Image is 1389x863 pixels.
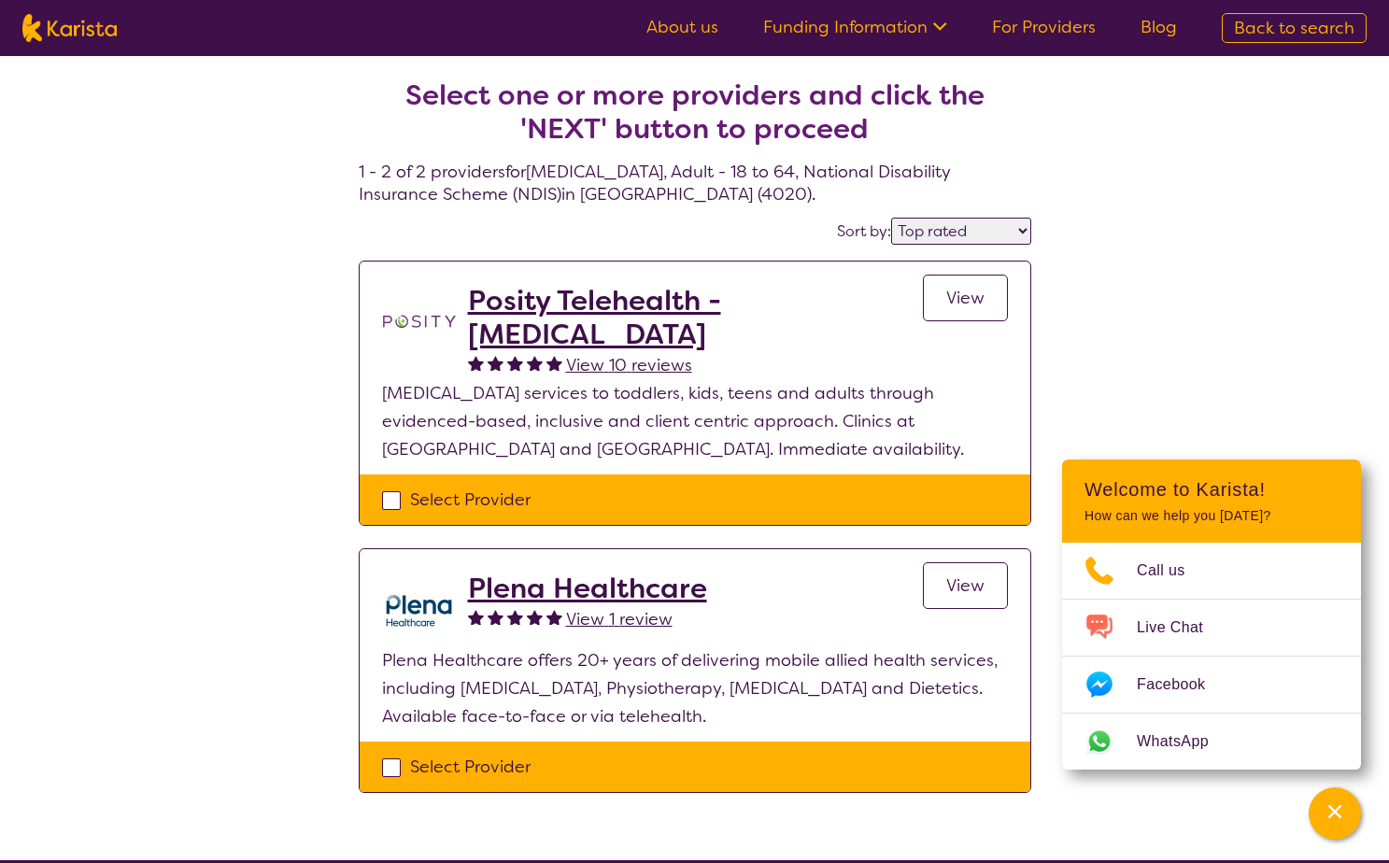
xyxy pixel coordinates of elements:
[1222,13,1367,43] a: Back to search
[1234,17,1354,39] span: Back to search
[923,275,1008,321] a: View
[946,574,985,597] span: View
[566,354,692,376] span: View 10 reviews
[837,221,891,241] label: Sort by:
[468,284,923,351] a: Posity Telehealth - [MEDICAL_DATA]
[566,605,673,633] a: View 1 review
[488,609,503,625] img: fullstar
[382,572,457,646] img: ehd3j50wdk7ycqmad0oe.png
[1062,460,1361,770] div: Channel Menu
[488,355,503,371] img: fullstar
[468,609,484,625] img: fullstar
[1084,508,1339,524] p: How can we help you [DATE]?
[468,572,707,605] a: Plena Healthcare
[382,646,1008,730] p: Plena Healthcare offers 20+ years of delivering mobile allied health services, including [MEDICAL...
[1309,787,1361,840] button: Channel Menu
[382,379,1008,463] p: [MEDICAL_DATA] services to toddlers, kids, teens and adults through evidenced-based, inclusive an...
[527,355,543,371] img: fullstar
[22,14,117,42] img: Karista logo
[381,78,1009,146] h2: Select one or more providers and click the 'NEXT' button to proceed
[1137,671,1227,699] span: Facebook
[1137,557,1208,585] span: Call us
[1137,614,1226,642] span: Live Chat
[646,16,718,38] a: About us
[946,287,985,309] span: View
[923,562,1008,609] a: View
[1137,728,1231,756] span: WhatsApp
[992,16,1096,38] a: For Providers
[763,16,947,38] a: Funding Information
[527,609,543,625] img: fullstar
[1062,714,1361,770] a: Web link opens in a new tab.
[546,355,562,371] img: fullstar
[468,355,484,371] img: fullstar
[1062,543,1361,770] ul: Choose channel
[359,34,1031,205] h4: 1 - 2 of 2 providers for [MEDICAL_DATA] , Adult - 18 to 64 , National Disability Insurance Scheme...
[1084,478,1339,501] h2: Welcome to Karista!
[382,284,457,359] img: t1bslo80pcylnzwjhndq.png
[507,609,523,625] img: fullstar
[507,355,523,371] img: fullstar
[1141,16,1177,38] a: Blog
[566,351,692,379] a: View 10 reviews
[546,609,562,625] img: fullstar
[566,608,673,630] span: View 1 review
